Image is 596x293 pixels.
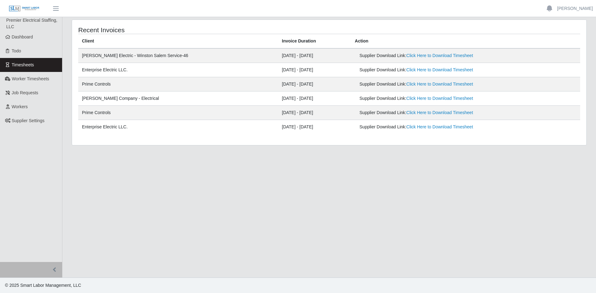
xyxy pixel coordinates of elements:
[12,62,34,67] span: Timesheets
[12,104,28,109] span: Workers
[5,283,81,288] span: © 2025 Smart Labor Management, LLC
[78,77,278,91] td: Prime Controls
[78,91,278,106] td: [PERSON_NAME] Company - Electrical
[78,26,282,34] h4: Recent Invoices
[278,48,351,63] td: [DATE] - [DATE]
[406,110,473,115] a: Click Here to Download Timesheet
[359,67,498,73] div: Supplier Download Link:
[359,81,498,87] div: Supplier Download Link:
[278,63,351,77] td: [DATE] - [DATE]
[78,48,278,63] td: [PERSON_NAME] Electric - Winston Salem Service-46
[359,52,498,59] div: Supplier Download Link:
[278,91,351,106] td: [DATE] - [DATE]
[12,48,21,53] span: Todo
[359,109,498,116] div: Supplier Download Link:
[12,118,45,123] span: Supplier Settings
[12,34,33,39] span: Dashboard
[359,95,498,102] div: Supplier Download Link:
[78,63,278,77] td: Enterprise Electric LLC.
[278,77,351,91] td: [DATE] - [DATE]
[278,120,351,134] td: [DATE] - [DATE]
[78,120,278,134] td: Enterprise Electric LLC.
[78,34,278,49] th: Client
[406,124,473,129] a: Click Here to Download Timesheet
[351,34,580,49] th: Action
[9,5,40,12] img: SLM Logo
[406,96,473,101] a: Click Here to Download Timesheet
[406,82,473,87] a: Click Here to Download Timesheet
[406,53,473,58] a: Click Here to Download Timesheet
[12,76,49,81] span: Worker Timesheets
[557,5,593,12] a: [PERSON_NAME]
[278,34,351,49] th: Invoice Duration
[12,90,38,95] span: Job Requests
[278,106,351,120] td: [DATE] - [DATE]
[78,106,278,120] td: Prime Controls
[359,124,498,130] div: Supplier Download Link:
[406,67,473,72] a: Click Here to Download Timesheet
[6,18,57,29] span: Premier Electrical Staffing, LLC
